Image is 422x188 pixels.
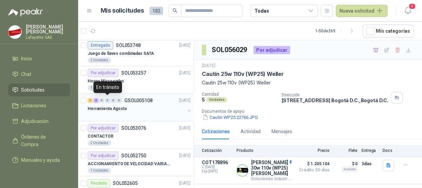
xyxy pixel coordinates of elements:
span: Chat [21,70,31,78]
div: Actividad [241,128,261,135]
p: SOL053748 [116,43,141,48]
span: Crédito 30 días [296,168,330,172]
div: Cotizaciones [202,128,230,135]
div: 0 [99,98,104,103]
p: Cantidad [202,92,276,97]
p: $ 0 [334,160,357,168]
p: Dirección [281,93,388,97]
p: [DATE] [179,42,191,49]
span: C: [DATE] [202,165,232,169]
a: Chat [8,68,70,81]
span: Inicio [21,55,32,62]
span: Adjudicación [21,117,49,125]
p: [DATE] [179,180,191,187]
div: 1 Unidades [88,168,111,173]
button: Nueva solicitud [336,5,388,17]
p: Docs [383,148,396,153]
span: 4 [408,3,416,10]
p: Cotización [202,148,232,153]
div: Por adjudicar [88,152,119,160]
img: Logo peakr [8,8,43,16]
span: search [173,8,177,13]
div: 1 - 50 de 269 [315,26,357,36]
p: [STREET_ADDRESS] Bogotá D.C. , Bogotá D.C. [281,97,388,103]
button: Cautin WP25 22766.JPG [202,114,259,121]
a: Solicitudes [8,83,70,96]
img: Company Logo [8,26,21,38]
p: Cautín 25w 110v (WP25) Weller [202,79,414,87]
div: 2 Unidades [88,140,111,146]
p: Entrega [362,148,379,153]
p: Producto [236,148,292,153]
p: Soluciones Industriales D&D [251,176,292,181]
p: SOL052750 [121,153,146,158]
div: Mensajes [271,128,292,135]
p: Precio [296,148,330,153]
span: $ 1.205.104 [296,160,330,168]
a: 2 8 0 0 0 0 GSOL005108[DATE] Herramienta Agosto [88,96,192,118]
a: Licitaciones [8,99,70,112]
div: Entregado [88,41,113,49]
p: SOL053076 [121,126,146,130]
div: Por adjudicar [88,124,119,132]
p: [DATE] [179,125,191,131]
button: 4 [402,5,414,17]
span: Manuales y ayuda [21,156,60,164]
div: Todas [254,7,269,15]
p: Flete [334,148,357,153]
span: Órdenes de Compra [21,133,64,148]
p: Documentos de apoyo [202,109,419,114]
a: Manuales y ayuda [8,154,70,167]
div: Unidades [206,97,227,103]
p: [PERSON_NAME] 30w 110v (WP25) [PERSON_NAME] [251,160,292,176]
div: En tránsito [93,81,122,93]
img: Company Logo [237,165,248,176]
p: Herramienta Agosto [88,106,127,112]
p: COT178896 [202,160,232,165]
a: Órdenes de Compra [8,130,70,151]
p: [DATE] [179,70,191,76]
p: [DATE] [202,63,215,69]
div: 8 [93,98,99,103]
div: 2 Unidades [88,58,111,63]
div: 0 [111,98,116,103]
div: 1 Unidades [88,85,111,91]
p: SOL053257 [121,70,146,75]
div: Incluido [341,167,357,172]
span: Licitaciones [21,102,46,109]
p: Cautín 25w 110v (WP25) Weller [202,70,284,78]
p: [PERSON_NAME] [PERSON_NAME] [26,25,70,34]
p: CONTACTOR [88,133,113,140]
div: Recibido [88,179,110,187]
h1: Mis solicitudes [101,6,144,16]
p: SOL052605 [113,181,138,186]
p: Juego de llaves combinadas SATA [88,50,154,57]
div: 0 [105,98,110,103]
h3: SOL056029 [212,45,248,55]
div: 2 [88,98,93,103]
p: ACCIONAMIENTO DE VELOCIDAD VARIABLE [88,161,172,167]
a: EntregadoSOL053748[DATE] Juego de llaves combinadas SATA2 Unidades [78,38,193,66]
div: Por adjudicar [253,46,290,54]
a: Inicio [8,52,70,65]
p: 5 [202,97,205,103]
span: Exp: [DATE] [202,169,232,173]
a: Por adjudicarSOL053257[DATE] Horno Microondas1 Unidades [78,66,193,94]
p: [DATE] [179,153,191,159]
div: Por adjudicar [88,69,119,77]
a: Por adjudicarSOL053076[DATE] CONTACTOR2 Unidades [78,121,193,149]
p: 3 días [362,160,379,168]
a: Por adjudicarSOL052750[DATE] ACCIONAMIENTO DE VELOCIDAD VARIABLE1 Unidades [78,149,193,176]
span: 182 [150,7,163,15]
span: Solicitudes [21,86,45,94]
p: Horno Microondas [88,78,124,84]
p: GSOL005108 [124,98,153,103]
p: Lafayette SAS [26,35,70,40]
button: Mís categorías [363,25,414,37]
p: [DATE] [179,97,191,104]
a: Adjudicación [8,115,70,128]
div: 0 [117,98,122,103]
